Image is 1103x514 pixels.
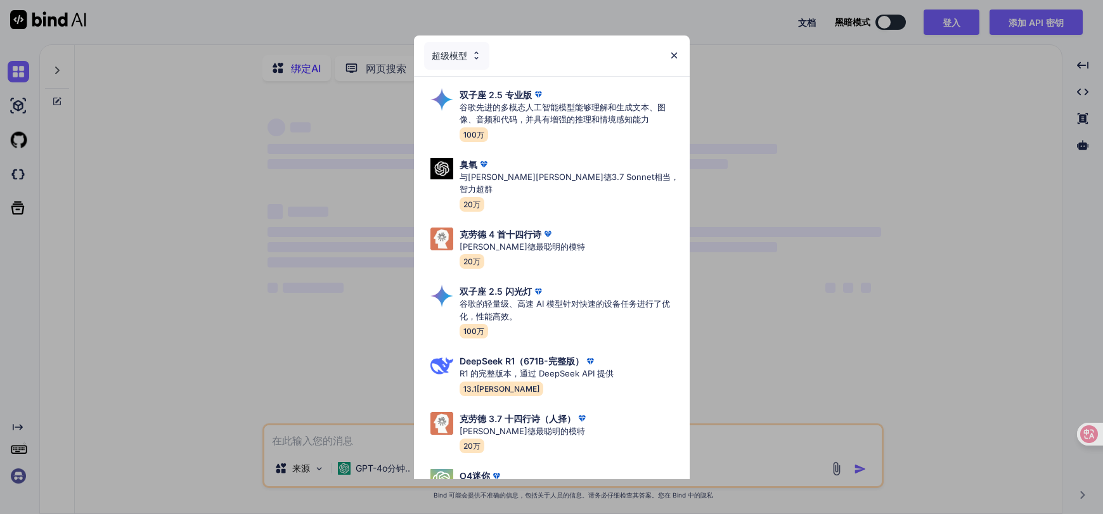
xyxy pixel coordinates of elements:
[463,326,484,336] font: 100万
[490,470,503,482] img: 优质的
[460,356,584,366] font: DeepSeek R1（671B-完整版）
[460,241,585,252] font: [PERSON_NAME]德最聪明的模特
[460,299,670,321] font: 谷歌的轻量级、高速 AI 模型针对快速的设备任务进行了优化，性能高效。
[430,412,453,435] img: 挑选模型
[669,50,680,61] img: 关闭
[532,285,545,298] img: 优质的
[460,229,541,240] font: 克劳德 4 首十四行诗
[463,200,481,209] font: 20万
[584,355,597,368] img: 优质的
[430,88,453,111] img: 挑选模型
[460,286,532,297] font: 双子座 2.5 闪光灯
[460,159,477,170] font: 臭氧
[463,257,481,266] font: 20万
[460,413,576,424] font: 克劳德 3.7 十四行诗（人择）
[463,384,539,394] font: 13.1[PERSON_NAME]
[460,89,532,100] font: 双子座 2.5 专业版
[576,412,588,425] img: 优质的
[430,158,453,180] img: 挑选模型
[460,102,666,125] font: 谷歌先进的多模态人工智能模型能够理解和生成文本、图像、音频和代码，并具有增强的推理和情境感知能力
[460,172,679,195] font: 与[PERSON_NAME][PERSON_NAME]德3.7 Sonnet相当，智力超群
[460,426,585,436] font: [PERSON_NAME]德最聪明的模特
[541,228,554,240] img: 优质的
[460,368,614,378] font: R1 的完整版本，通过 DeepSeek API 提供
[430,354,453,377] img: 挑选模型
[463,441,481,451] font: 20万
[477,158,490,170] img: 优质的
[532,88,545,101] img: 优质的
[463,130,484,139] font: 100万
[471,50,482,61] img: 挑选模型
[432,50,467,61] font: 超级模型
[430,228,453,250] img: 挑选模型
[430,469,453,492] img: 挑选模型
[460,470,490,481] font: O4迷你
[430,285,453,307] img: 挑选模型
